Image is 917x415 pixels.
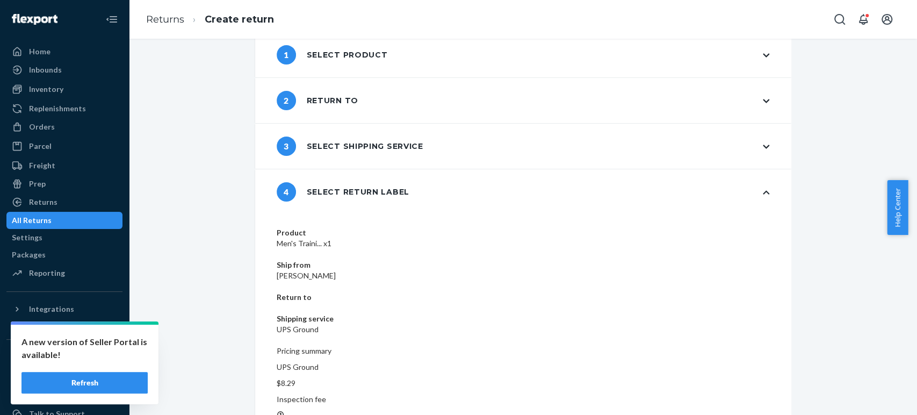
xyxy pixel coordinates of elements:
dd: UPS Ground [277,324,770,335]
div: Packages [12,249,46,260]
div: Integrations [29,304,74,314]
button: Open account menu [876,9,898,30]
span: 3 [277,137,296,156]
dt: Product [277,227,770,238]
a: Inbounds [6,61,122,78]
div: Inventory [29,84,63,95]
ol: breadcrumbs [138,4,283,35]
div: Select shipping service [277,137,423,156]
button: Refresh [21,372,148,393]
a: Packages [6,246,122,263]
a: Settings [6,387,122,404]
a: Parcel [6,138,122,155]
button: Integrations [6,300,122,318]
div: Select return label [277,182,409,202]
span: 4 [277,182,296,202]
div: Freight [29,160,55,171]
a: Replenishments [6,100,122,117]
button: Help Center [887,180,908,235]
a: Prep [6,175,122,192]
dt: Ship from [277,260,770,270]
a: Add Fast Tag [6,370,122,383]
dt: Return to [277,292,770,303]
span: 2 [277,91,296,110]
div: Return to [277,91,358,110]
dt: Shipping service [277,313,770,324]
div: Replenishments [29,103,86,114]
a: All Returns [6,212,122,229]
button: Open Search Box [829,9,850,30]
a: Orders [6,118,122,135]
div: Home [29,46,50,57]
p: A new version of Seller Portal is available! [21,335,148,361]
div: Parcel [29,141,52,152]
a: Add Integration [6,322,122,335]
div: Inbounds [29,65,62,75]
div: All Returns [12,215,52,226]
span: 1 [277,45,296,65]
div: Settings [12,232,42,243]
button: Fast Tags [6,348,122,366]
a: Returns [146,13,184,25]
a: Freight [6,157,122,174]
p: UPS Ground [277,362,770,373]
p: Inspection fee [277,394,770,405]
dd: [PERSON_NAME] [277,270,770,281]
div: Prep [29,178,46,189]
a: Settings [6,229,122,246]
dd: Men's Traini... x1 [277,238,770,249]
a: Home [6,43,122,60]
a: Reporting [6,264,122,282]
button: Close Navigation [101,9,122,30]
div: Returns [29,197,57,207]
button: Open notifications [853,9,874,30]
a: Inventory [6,81,122,98]
div: Orders [29,121,55,132]
a: Create return [205,13,274,25]
p: $8.29 [277,378,770,389]
div: Reporting [29,268,65,278]
img: Flexport logo [12,14,57,25]
a: Returns [6,194,122,211]
p: Pricing summary [277,346,770,356]
div: Select product [277,45,388,65]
